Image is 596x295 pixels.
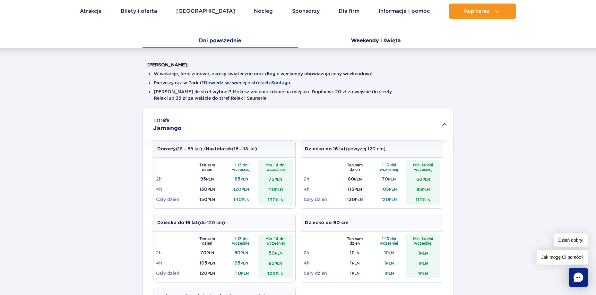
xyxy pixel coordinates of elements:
[464,8,489,14] span: Kup teraz
[207,187,215,192] small: PLN
[207,271,215,276] small: PLN
[224,248,259,258] td: 60
[537,250,588,265] span: Jak mogę Ci pomóc?
[389,197,397,202] small: PLN
[190,184,224,194] td: 130
[153,117,169,123] small: 1 strefa
[242,197,249,202] small: PLN
[80,4,102,19] a: Atrakcje
[190,258,224,268] td: 105
[156,268,190,278] td: Cały dzień
[154,80,443,86] li: Pierwszy raz w Parku?
[305,221,349,225] strong: Dziecko do 90 cm
[569,268,588,287] div: Chat
[154,71,443,77] li: W wakacje, ferie zimowe, okresy świąteczne oraz długie weekendy obowiązują ceny weekendowe.
[339,4,359,19] a: Dla firm
[406,268,440,278] td: 1
[143,35,298,48] button: Dni powszednie
[176,4,235,19] a: [GEOGRAPHIC_DATA]
[156,258,190,268] td: 4h
[338,248,372,258] td: 1
[420,271,428,276] small: PLN
[386,250,394,255] small: PLN
[153,125,182,132] h2: Jamango
[274,177,282,182] small: PLN
[304,248,338,258] td: 2h
[224,174,259,184] td: 85
[305,147,346,151] strong: Dziecko do 16 lat
[338,184,372,194] td: 115
[355,197,363,202] small: PLN
[258,248,293,258] td: 50
[420,251,428,256] small: PLN
[354,187,362,192] small: PLN
[388,177,396,181] small: PLN
[304,174,338,184] td: 2h
[156,194,190,205] td: Cały dzień
[258,234,293,248] th: Min. 14 dni wcześniej
[352,271,359,276] small: PLN
[207,197,215,202] small: PLN
[406,258,440,268] td: 1
[354,177,362,181] small: PLN
[224,184,259,194] td: 120
[372,234,406,248] th: 1-13 dni wcześniej
[258,174,293,184] td: 75
[304,258,338,268] td: 4h
[372,160,406,174] th: 1-13 dni wcześniej
[258,160,293,174] th: Min. 14 dni wcześniej
[372,174,406,184] td: 70
[338,234,372,248] th: Ten sam dzień
[206,147,232,151] strong: Nastolatek
[276,271,283,276] small: PLN
[275,187,283,192] small: PLN
[190,174,224,184] td: 95
[352,250,359,255] small: PLN
[406,234,440,248] th: Min. 14 dni wcześniej
[406,174,440,184] td: 60
[420,261,428,266] small: PLN
[304,194,338,205] td: Cały dzień
[406,194,440,205] td: 110
[224,160,259,174] th: 1-13 dni wcześniej
[224,234,259,248] th: 1-13 dni wcześniej
[147,62,188,67] strong: [PERSON_NAME]:
[156,174,190,184] td: 2h
[121,4,157,19] a: Bilety i oferta
[372,248,406,258] td: 1
[240,250,248,255] small: PLN
[422,187,430,192] small: PLN
[190,268,224,278] td: 120
[423,198,430,202] small: PLN
[372,268,406,278] td: 1
[241,271,249,276] small: PLN
[372,194,406,205] td: 120
[190,194,224,205] td: 150
[274,261,282,266] small: PLN
[224,258,259,268] td: 95
[338,194,372,205] td: 130
[386,271,394,276] small: PLN
[157,146,257,152] p: (18 – 65 lat) / (16 – 18 lat)
[305,146,385,152] p: (powyżej 120 cm)
[154,88,443,101] li: [PERSON_NAME] ile stref wybrać? Możesz zmienić zdanie na miejscu. Dopłacisz 20 zł za wejście do s...
[254,4,273,19] a: Nocleg
[406,184,440,194] td: 95
[554,233,588,247] span: Dzień dobry!
[276,198,283,202] small: PLN
[338,268,372,278] td: 1
[258,268,293,278] td: 100
[190,234,224,248] th: Ten sam dzień
[207,261,215,265] small: PLN
[157,219,225,226] p: (do 120 cm)
[241,187,249,192] small: PLN
[292,4,320,19] a: Sponsorzy
[156,184,190,194] td: 4h
[258,194,293,205] td: 130
[204,80,290,85] button: Dowiedz się więcej o strefach Suntago
[190,160,224,174] th: Ten sam dzień
[389,187,397,192] small: PLN
[298,35,454,48] button: Weekendy i święta
[406,160,440,174] th: Min. 14 dni wcześniej
[156,248,190,258] td: 2h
